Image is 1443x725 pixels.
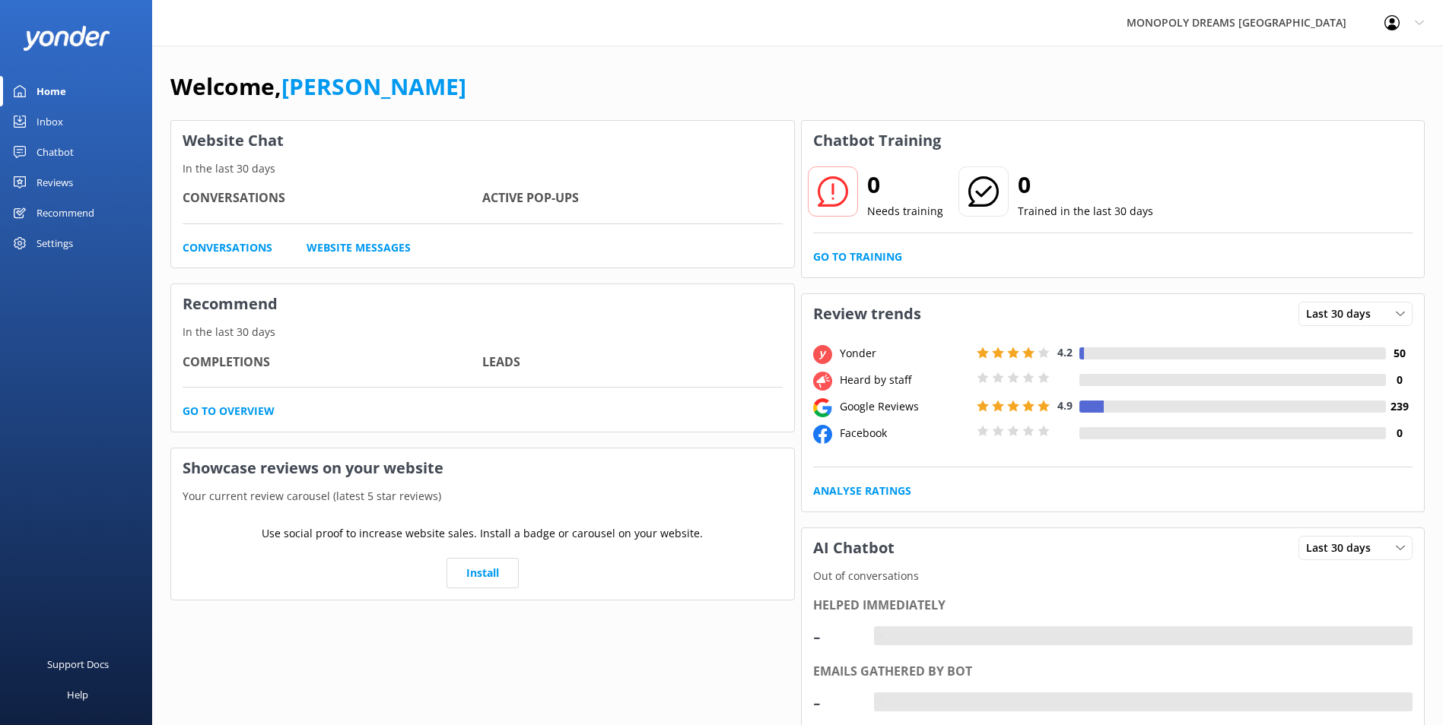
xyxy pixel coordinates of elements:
[813,684,859,720] div: -
[867,166,943,203] h2: 0
[171,284,794,324] h3: Recommend
[802,528,906,568] h3: AI Chatbot
[171,488,794,505] p: Your current review carousel (latest 5 star reviews)
[836,345,973,362] div: Yonder
[813,662,1413,682] div: Emails gathered by bot
[307,239,411,256] a: Website Messages
[171,121,794,160] h3: Website Chat
[37,76,66,106] div: Home
[1057,345,1073,359] span: 4.2
[37,228,73,258] div: Settings
[37,198,94,228] div: Recommend
[1386,425,1413,442] h4: 0
[170,68,466,105] h1: Welcome,
[171,160,794,177] p: In the last 30 days
[1057,398,1073,413] span: 4.9
[802,121,952,160] h3: Chatbot Training
[47,649,109,679] div: Support Docs
[37,137,74,167] div: Chatbot
[1018,166,1153,203] h2: 0
[813,618,859,654] div: -
[874,692,885,712] div: -
[836,398,973,415] div: Google Reviews
[1018,203,1153,220] p: Trained in the last 30 days
[1386,372,1413,388] h4: 0
[67,679,88,710] div: Help
[482,188,782,208] h4: Active Pop-ups
[37,106,63,137] div: Inbox
[1386,345,1413,362] h4: 50
[836,425,973,442] div: Facebook
[23,26,110,51] img: yonder-white-logo.png
[836,372,973,388] div: Heard by staff
[183,353,482,372] h4: Completions
[802,294,933,334] h3: Review trends
[1306,306,1380,322] span: Last 30 days
[281,71,466,102] a: [PERSON_NAME]
[171,448,794,488] h3: Showcase reviews on your website
[262,525,703,542] p: Use social proof to increase website sales. Install a badge or carousel on your website.
[813,596,1413,616] div: Helped immediately
[813,483,911,499] a: Analyse Ratings
[482,353,782,372] h4: Leads
[1306,540,1380,556] span: Last 30 days
[171,324,794,340] p: In the last 30 days
[183,403,275,419] a: Go to overview
[183,239,272,256] a: Conversations
[802,568,1425,584] p: Out of conversations
[813,249,902,265] a: Go to Training
[1386,398,1413,415] h4: 239
[867,203,943,220] p: Needs training
[183,188,482,208] h4: Conversations
[874,626,885,646] div: -
[37,167,73,198] div: Reviews
[447,558,519,588] a: Install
